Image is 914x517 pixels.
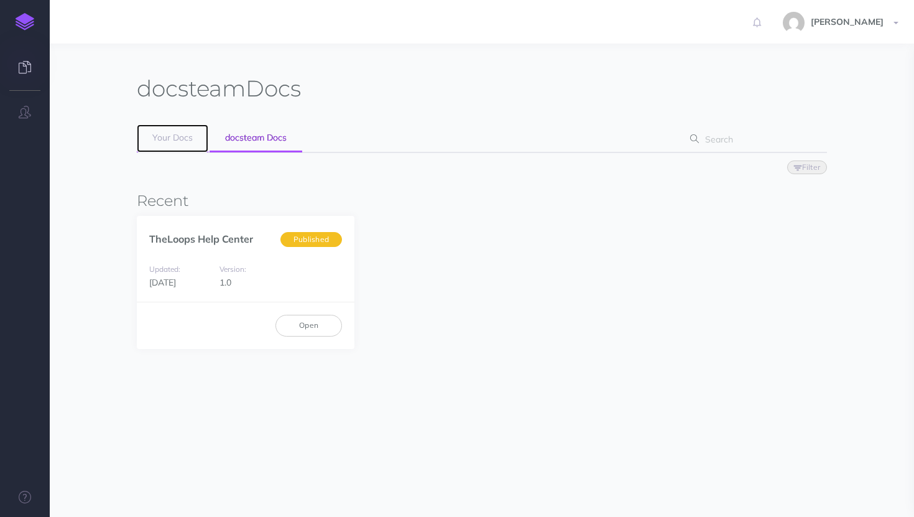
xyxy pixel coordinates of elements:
[137,124,208,152] a: Your Docs
[787,161,827,174] button: Filter
[219,264,246,274] small: Version:
[149,277,176,288] span: [DATE]
[137,75,301,103] h1: Docs
[783,12,805,34] img: 58e60416af45c89b35c9d831f570759b.jpg
[137,75,246,102] span: docsteam
[225,132,287,143] span: docsteam Docs
[210,124,302,152] a: docsteam Docs
[219,277,231,288] span: 1.0
[137,193,827,209] h3: Recent
[701,128,808,151] input: Search
[16,13,34,30] img: logo-mark.svg
[149,264,180,274] small: Updated:
[275,315,342,336] a: Open
[805,16,890,27] span: [PERSON_NAME]
[152,132,193,143] span: Your Docs
[149,233,253,245] a: TheLoops Help Center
